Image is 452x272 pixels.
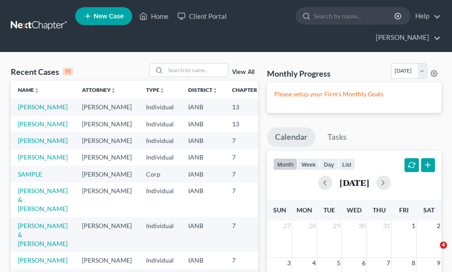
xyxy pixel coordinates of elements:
[232,86,263,93] a: Chapterunfold_more
[139,116,181,132] td: Individual
[232,69,254,75] a: View All
[139,252,181,268] td: Individual
[267,127,315,147] a: Calendar
[139,182,181,217] td: Individual
[173,8,231,24] a: Client Portal
[225,166,270,182] td: 7
[139,217,181,252] td: Individual
[75,217,139,252] td: [PERSON_NAME]
[18,222,68,247] a: [PERSON_NAME] & [PERSON_NAME]
[139,166,181,182] td: Corp
[336,258,341,268] span: 5
[18,120,68,128] a: [PERSON_NAME]
[111,88,116,93] i: unfold_more
[225,217,270,252] td: 7
[181,116,225,132] td: IANB
[323,206,335,214] span: Tue
[181,166,225,182] td: IANB
[82,86,116,93] a: Attorneyunfold_more
[75,252,139,268] td: [PERSON_NAME]
[139,99,181,115] td: Individual
[34,88,39,93] i: unfold_more
[75,99,139,115] td: [PERSON_NAME]
[181,132,225,149] td: IANB
[361,258,366,268] span: 6
[94,13,124,20] span: New Case
[340,178,369,187] h2: [DATE]
[146,86,165,93] a: Typeunfold_more
[18,103,68,111] a: [PERSON_NAME]
[75,132,139,149] td: [PERSON_NAME]
[188,86,218,93] a: Districtunfold_more
[75,149,139,166] td: [PERSON_NAME]
[373,206,386,214] span: Thu
[225,116,270,132] td: 13
[18,187,68,212] a: [PERSON_NAME] & [PERSON_NAME]
[225,149,270,166] td: 7
[18,86,39,93] a: Nameunfold_more
[423,206,435,214] span: Sat
[422,242,443,263] iframe: Intercom live chat
[181,252,225,268] td: IANB
[283,220,292,231] span: 27
[319,127,355,147] a: Tasks
[411,8,441,24] a: Help
[181,217,225,252] td: IANB
[212,88,218,93] i: unfold_more
[159,88,165,93] i: unfold_more
[225,252,270,268] td: 7
[18,256,68,264] a: [PERSON_NAME]
[320,158,338,170] button: day
[411,220,416,231] span: 1
[181,149,225,166] td: IANB
[338,158,355,170] button: list
[225,182,270,217] td: 7
[18,170,42,178] a: SAMPLE
[436,220,441,231] span: 2
[332,220,341,231] span: 29
[371,30,441,46] a: [PERSON_NAME]
[382,220,391,231] span: 31
[257,88,263,93] i: unfold_more
[440,242,447,249] span: 4
[75,116,139,132] td: [PERSON_NAME]
[311,258,317,268] span: 4
[274,90,434,99] p: Please setup your Firm's Monthly Goals
[181,182,225,217] td: IANB
[297,158,320,170] button: week
[225,99,270,115] td: 13
[357,220,366,231] span: 30
[308,220,317,231] span: 28
[11,66,73,77] div: Recent Cases
[273,158,297,170] button: month
[314,8,396,24] input: Search by name...
[75,166,139,182] td: [PERSON_NAME]
[399,206,409,214] span: Fri
[139,149,181,166] td: Individual
[273,206,286,214] span: Sun
[139,132,181,149] td: Individual
[181,99,225,115] td: IANB
[63,68,73,76] div: 15
[135,8,173,24] a: Home
[411,258,416,268] span: 8
[286,258,292,268] span: 3
[225,132,270,149] td: 7
[267,68,331,79] h3: Monthly Progress
[18,153,68,161] a: [PERSON_NAME]
[165,64,228,77] input: Search by name...
[297,206,312,214] span: Mon
[18,137,68,144] a: [PERSON_NAME]
[347,206,362,214] span: Wed
[75,182,139,217] td: [PERSON_NAME]
[386,258,391,268] span: 7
